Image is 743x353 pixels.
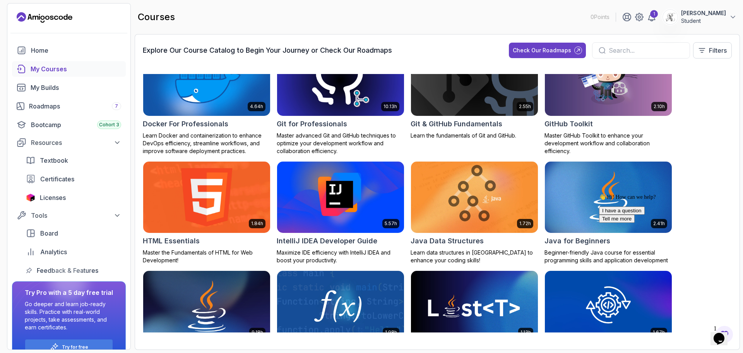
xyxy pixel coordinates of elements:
[251,220,263,227] p: 1.84h
[591,13,609,21] p: 0 Points
[650,10,658,18] div: 1
[277,271,404,342] img: Java Functional Interfaces card
[31,83,121,92] div: My Builds
[544,236,610,246] h2: Java for Beginners
[12,61,126,77] a: courses
[544,161,672,264] a: Java for Beginners card2.41hJava for BeginnersBeginner-friendly Java course for essential program...
[62,344,88,350] a: Try for free
[411,271,538,342] img: Java Generics card
[277,162,404,233] img: IntelliJ IDEA Developer Guide card
[411,45,538,116] img: Git & GitHub Fundamentals card
[31,46,121,55] div: Home
[545,45,672,116] img: GitHub Toolkit card
[143,271,270,342] img: Java for Developers card
[31,64,121,74] div: My Courses
[277,236,377,246] h2: IntelliJ IDEA Developer Guide
[143,119,228,129] h2: Docker For Professionals
[12,136,126,150] button: Resources
[40,229,58,238] span: Board
[411,44,538,139] a: Git & GitHub Fundamentals card2.55hGit & GitHub FundamentalsLearn the fundamentals of Git and Git...
[710,322,735,345] iframe: chat widget
[411,249,538,264] p: Learn data structures in [GEOGRAPHIC_DATA] to enhance your coding skills!
[143,249,270,264] p: Master the Fundamentals of HTML for Web Development!
[12,80,126,95] a: builds
[411,236,484,246] h2: Java Data Structures
[663,10,678,24] img: user profile image
[26,194,35,201] img: jetbrains icon
[681,17,726,25] p: Student
[143,45,270,116] img: Docker For Professionals card
[3,3,60,9] span: 👋 Hi! How can we help?
[654,103,665,110] p: 2.10h
[99,122,119,128] span: Cohort 3
[17,11,72,24] a: Landing page
[277,132,404,155] p: Master advanced Git and GitHub techniques to optimize your development workflow and collaboration...
[143,132,270,155] p: Learn Docker and containerization to enhance DevOps efficiency, streamline workflows, and improve...
[544,132,672,155] p: Master GitHub Toolkit to enhance your development workflow and collaboration efficiency.
[411,119,502,129] h2: Git & GitHub Fundamentals
[385,329,397,336] p: 1.98h
[545,271,672,342] img: Java Integration Testing card
[544,119,593,129] h2: GitHub Toolkit
[709,46,727,55] p: Filters
[411,161,538,264] a: Java Data Structures card1.72hJava Data StructuresLearn data structures in [GEOGRAPHIC_DATA] to e...
[21,244,126,260] a: analytics
[250,103,263,110] p: 4.64h
[545,162,672,233] img: Java for Beginners card
[411,162,538,233] img: Java Data Structures card
[596,191,735,318] iframe: chat widget
[37,266,98,275] span: Feedback & Features
[115,103,118,109] span: 7
[509,43,586,58] button: Check Our Roadmaps
[544,249,672,264] p: Beginner-friendly Java course for essential programming skills and application development
[609,46,683,55] input: Search...
[12,117,126,133] a: bootcamp
[143,161,270,264] a: HTML Essentials card1.84hHTML EssentialsMaster the Fundamentals of HTML for Web Development!
[12,98,126,114] a: roadmaps
[252,329,263,336] p: 9.18h
[519,220,531,227] p: 1.72h
[277,44,404,155] a: Git for Professionals card10.13hGit for ProfessionalsMaster advanced Git and GitHub techniques to...
[31,120,121,129] div: Bootcamp
[40,156,68,165] span: Textbook
[3,24,39,32] button: Tell me more
[31,211,121,220] div: Tools
[385,220,397,227] p: 5.57h
[513,46,571,54] div: Check Our Roadmaps
[140,160,273,234] img: HTML Essentials card
[544,44,672,155] a: GitHub Toolkit card2.10hGitHub ToolkitMaster GitHub Toolkit to enhance your development workflow ...
[693,42,732,59] button: Filters
[647,12,656,22] a: 1
[138,11,175,23] h2: courses
[383,103,397,110] p: 10.13h
[143,44,270,155] a: Docker For Professionals card4.64hDocker For ProfessionalsLearn Docker and containerization to en...
[25,300,113,331] p: Go deeper and learn job-ready skills. Practice with real-world projects, take assessments, and ea...
[29,102,121,111] div: Roadmaps
[40,174,74,184] span: Certificates
[143,236,200,246] h2: HTML Essentials
[21,171,126,187] a: certificates
[520,329,531,336] p: 1.13h
[411,132,538,139] p: Learn the fundamentals of Git and GitHub.
[12,208,126,222] button: Tools
[143,45,392,56] h3: Explore Our Course Catalog to Begin Your Journey or Check Our Roadmaps
[3,16,49,24] button: I have a question
[277,249,404,264] p: Maximize IDE efficiency with IntelliJ IDEA and boost your productivity.
[277,161,404,264] a: IntelliJ IDEA Developer Guide card5.57hIntelliJ IDEA Developer GuideMaximize IDE efficiency with ...
[653,329,665,336] p: 1.67h
[40,247,67,257] span: Analytics
[277,45,404,116] img: Git for Professionals card
[12,43,126,58] a: home
[681,9,726,17] p: [PERSON_NAME]
[3,3,142,32] div: 👋 Hi! How can we help?I have a questionTell me more
[519,103,531,110] p: 2.55h
[277,119,347,129] h2: Git for Professionals
[21,153,126,168] a: textbook
[663,9,737,25] button: user profile image[PERSON_NAME]Student
[21,263,126,278] a: feedback
[21,190,126,205] a: licenses
[21,226,126,241] a: board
